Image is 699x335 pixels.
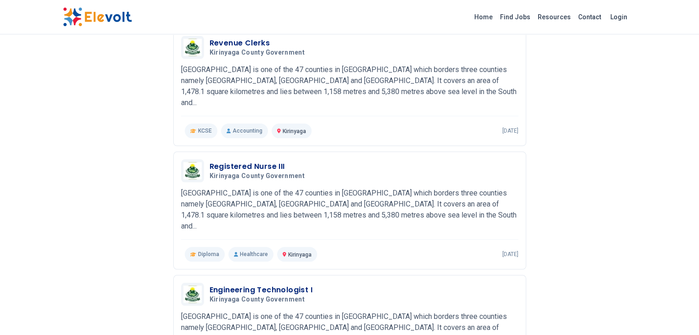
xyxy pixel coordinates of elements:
a: Kirinyaga County GovernmentRevenue ClerksKirinyaga County Government[GEOGRAPHIC_DATA] is one of t... [181,36,518,138]
p: [GEOGRAPHIC_DATA] is one of the 47 counties in [GEOGRAPHIC_DATA] which borders three counties nam... [181,188,518,232]
span: Kirinyaga County Government [210,296,305,304]
h3: Engineering Technologist I [210,285,313,296]
img: Elevolt [63,7,132,27]
iframe: Chat Widget [653,291,699,335]
p: [DATE] [502,127,518,134]
span: Kirinyaga [288,251,312,258]
a: Kirinyaga County GovernmentRegistered Nurse IIIKirinyaga County Government[GEOGRAPHIC_DATA] is on... [181,159,518,262]
p: [GEOGRAPHIC_DATA] is one of the 47 counties in [GEOGRAPHIC_DATA] which borders three counties nam... [181,64,518,108]
span: Kirinyaga [283,128,306,134]
img: Kirinyaga County Government [183,162,202,179]
span: Diploma [198,251,219,258]
p: Accounting [221,123,268,138]
span: KCSE [198,127,212,134]
img: Kirinyaga County Government [183,285,202,303]
span: Kirinyaga County Government [210,172,305,180]
a: Contact [574,10,605,24]
a: Login [605,8,633,26]
p: [DATE] [502,251,518,258]
a: Home [471,10,496,24]
img: Kirinyaga County Government [183,39,202,56]
h3: Revenue Clerks [210,38,308,49]
h3: Registered Nurse III [210,161,308,172]
a: Resources [534,10,574,24]
a: Find Jobs [496,10,534,24]
p: Healthcare [228,247,273,262]
span: Kirinyaga County Government [210,49,305,57]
